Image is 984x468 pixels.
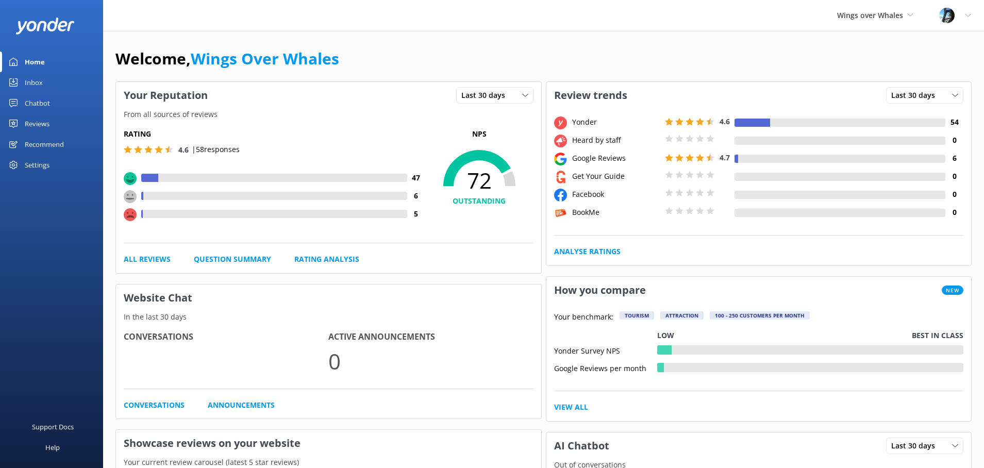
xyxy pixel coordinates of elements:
[192,144,240,155] p: | 58 responses
[891,440,941,452] span: Last 30 days
[570,171,662,182] div: Get Your Guide
[124,330,328,344] h4: Conversations
[294,254,359,265] a: Rating Analysis
[45,437,60,458] div: Help
[942,286,963,295] span: New
[25,134,64,155] div: Recommend
[546,82,635,109] h3: Review trends
[570,116,662,128] div: Yonder
[115,46,339,71] h1: Welcome,
[124,128,425,140] h5: Rating
[570,189,662,200] div: Facebook
[945,171,963,182] h4: 0
[116,82,215,109] h3: Your Reputation
[328,344,533,378] p: 0
[191,48,339,69] a: Wings Over Whales
[25,52,45,72] div: Home
[124,254,171,265] a: All Reviews
[945,116,963,128] h4: 54
[407,172,425,183] h4: 47
[425,195,533,207] h4: OUTSTANDING
[620,311,654,320] div: Tourism
[116,430,541,457] h3: Showcase reviews on your website
[554,345,657,355] div: Yonder Survey NPS
[25,72,43,93] div: Inbox
[945,153,963,164] h4: 6
[939,8,955,23] img: 145-1635463833.jpg
[116,457,541,468] p: Your current review carousel (latest 5 star reviews)
[425,128,533,140] p: NPS
[194,254,271,265] a: Question Summary
[554,246,621,257] a: Analyse Ratings
[720,116,730,126] span: 4.6
[546,432,617,459] h3: AI Chatbot
[425,168,533,193] span: 72
[116,109,541,120] p: From all sources of reviews
[710,311,810,320] div: 100 - 250 customers per month
[554,311,613,324] p: Your benchmark:
[25,113,49,134] div: Reviews
[25,93,50,113] div: Chatbot
[945,189,963,200] h4: 0
[660,311,704,320] div: Attraction
[25,155,49,175] div: Settings
[15,18,75,35] img: yonder-white-logo.png
[116,311,541,323] p: In the last 30 days
[837,10,903,20] span: Wings over Whales
[178,145,189,155] span: 4.6
[570,135,662,146] div: Heard by staff
[570,153,662,164] div: Google Reviews
[546,277,654,304] h3: How you compare
[945,207,963,218] h4: 0
[32,416,74,437] div: Support Docs
[208,399,275,411] a: Announcements
[554,363,657,372] div: Google Reviews per month
[570,207,662,218] div: BookMe
[407,190,425,202] h4: 6
[912,330,963,341] p: Best in class
[124,399,185,411] a: Conversations
[945,135,963,146] h4: 0
[328,330,533,344] h4: Active Announcements
[461,90,511,101] span: Last 30 days
[116,285,541,311] h3: Website Chat
[891,90,941,101] span: Last 30 days
[657,330,674,341] p: Low
[720,153,730,162] span: 4.7
[554,402,588,413] a: View All
[407,208,425,220] h4: 5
